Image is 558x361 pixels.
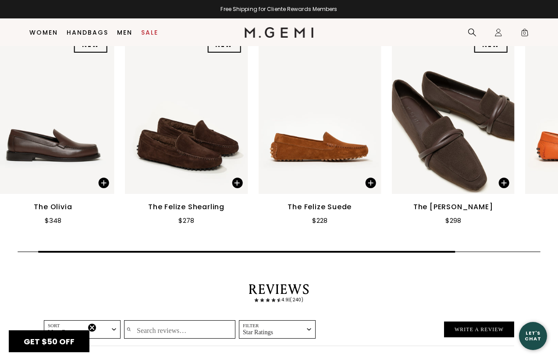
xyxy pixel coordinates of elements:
[29,29,58,36] a: Women
[391,30,514,194] img: 7396490117179_03_Alt_New_TheBrenda_Chocolate_Suede_290x387_crop_center.jpg
[519,330,547,341] div: Let's Chat
[445,215,461,226] div: $298
[243,329,301,336] span: Star Ratings
[88,323,96,332] button: Close teaser
[44,284,514,296] div: Reviews
[125,30,248,194] img: v_12460_02_Hover_New_TheFelizeSharling_Chocolate_Suede_290x387_crop_center.jpg
[67,29,108,36] a: Handbags
[45,215,61,226] div: $348
[24,336,75,347] span: GET $50 OFF
[125,30,248,226] a: NEWThe Felize Shearling$278
[243,323,301,329] span: Filter
[391,30,514,226] a: NEWThe [PERSON_NAME]$298
[141,29,158,36] a: Sale
[117,29,132,36] a: Men
[258,30,381,226] a: The Felize Suede$228
[9,330,89,352] div: GET $50 OFFClose teaser
[413,202,493,212] div: The [PERSON_NAME]
[444,322,514,337] button: Write a Review
[288,202,352,212] div: The Felize Suede
[290,296,303,304] span: (240)
[258,30,381,194] img: v_11814_01_Main_New_TheFelize_Saddle_Suede_290x387_crop_center.jpg
[124,320,235,339] input: Search reviews…
[520,30,529,39] span: 0
[48,329,106,336] span: Most Recent
[245,27,313,38] img: M.Gemi
[48,323,106,329] span: Sort
[178,215,194,226] div: $278
[281,296,290,304] span: 4.9 |
[312,215,327,226] div: $228
[148,202,224,212] div: The Felize Shearling
[34,202,72,212] div: The Olivia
